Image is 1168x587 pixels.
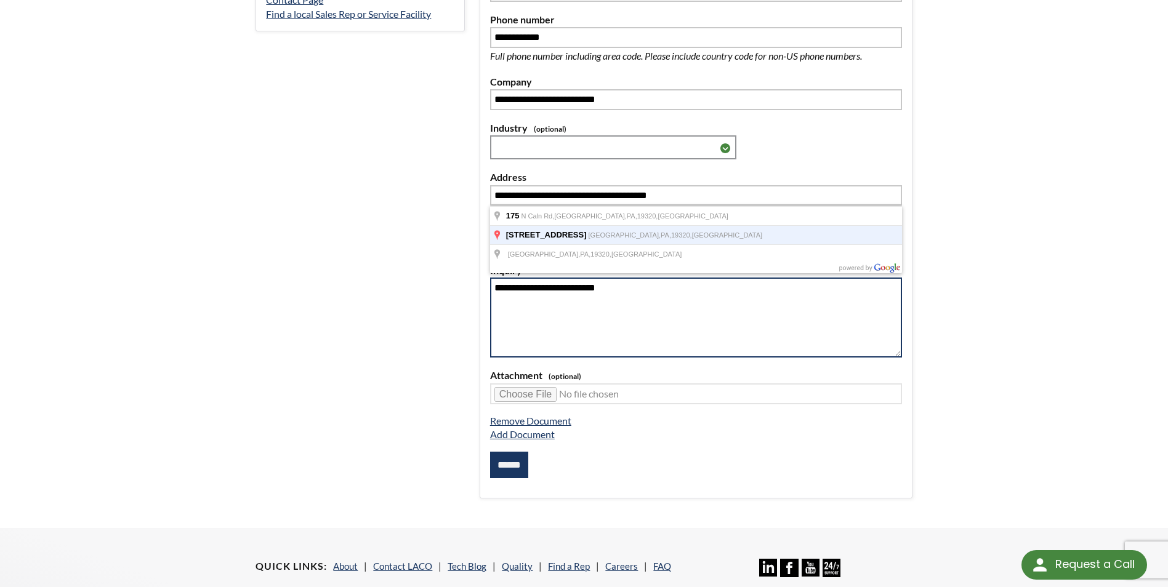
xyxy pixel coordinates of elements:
label: Company [490,74,902,90]
a: Quality [502,561,533,572]
span: [GEOGRAPHIC_DATA] [692,231,763,239]
span: PA, [580,250,590,258]
span: 19320, [671,231,692,239]
div: Request a Call [1021,550,1147,580]
label: Industry [490,120,902,136]
span: 19320, [590,250,611,258]
span: [GEOGRAPHIC_DATA] [658,212,728,220]
img: 24/7 Support Icon [823,559,840,577]
span: 175 [506,211,520,220]
span: [GEOGRAPHIC_DATA], [554,212,627,220]
a: FAQ [653,561,671,572]
span: [GEOGRAPHIC_DATA], [589,231,661,239]
a: Find a Rep [548,561,590,572]
span: 19320, [637,212,658,220]
div: Request a Call [1055,550,1135,578]
a: Add Document [490,428,555,440]
img: round button [1030,555,1050,575]
label: Address [490,169,902,185]
h4: Quick Links [256,560,327,573]
span: [GEOGRAPHIC_DATA] [611,250,682,258]
label: Phone number [490,12,902,28]
span: [GEOGRAPHIC_DATA], [508,250,581,258]
p: Full phone number including area code. Please include country code for non-US phone numbers. [490,48,902,64]
a: Remove Document [490,415,571,426]
label: Attachment [490,367,902,383]
span: PA, [627,212,637,220]
span: N Caln Rd, [521,212,554,220]
a: Tech Blog [448,561,486,572]
span: PA, [661,231,671,239]
a: About [333,561,358,572]
a: Find a local Sales Rep or Service Facility [266,8,431,20]
a: Contact LACO [373,561,432,572]
a: 24/7 Support [823,568,840,579]
span: [STREET_ADDRESS] [506,230,587,239]
a: Careers [605,561,638,572]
